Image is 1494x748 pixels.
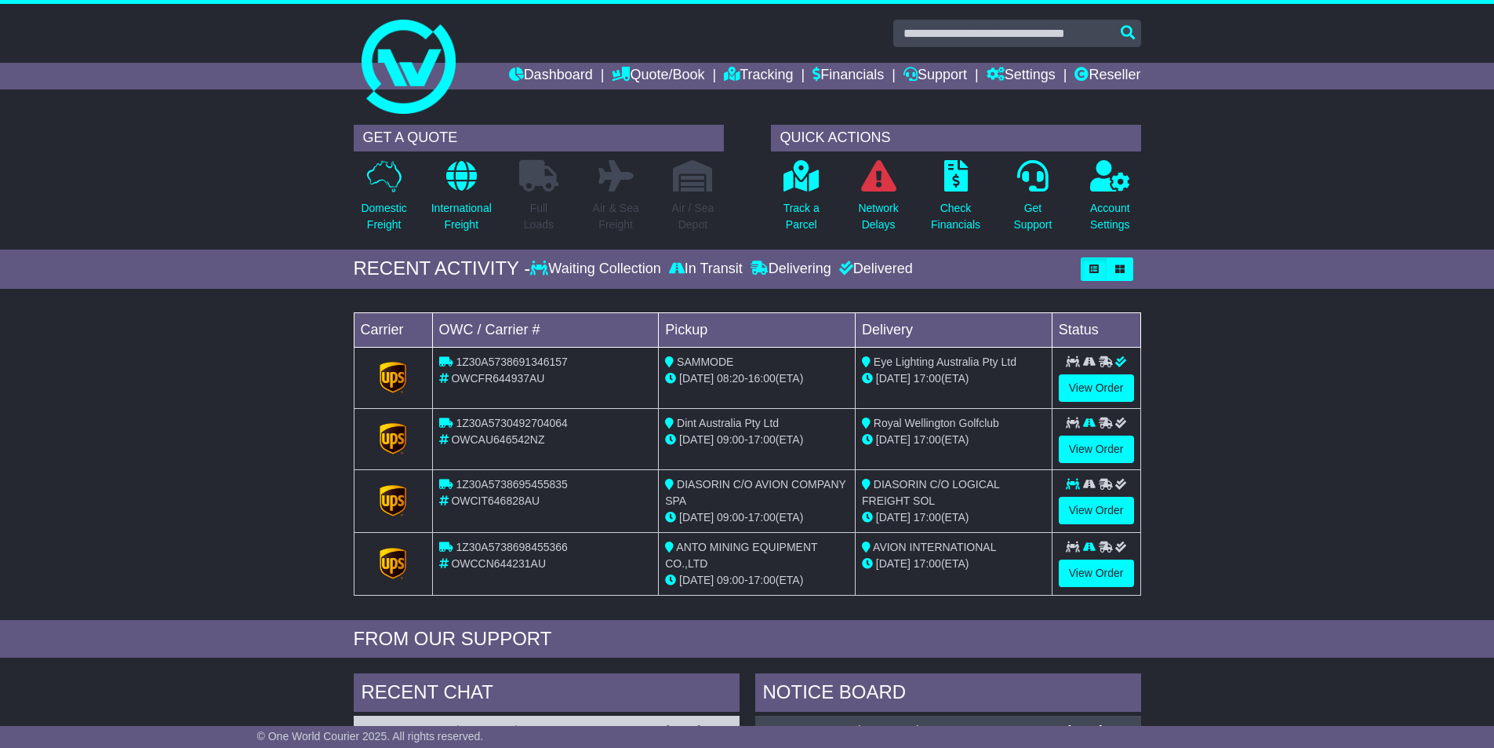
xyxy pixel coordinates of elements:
div: (ETA) [862,432,1045,448]
div: [DATE] 09:51 [666,724,731,737]
span: © One World Courier 2025. All rights reserved. [257,730,484,743]
a: Track aParcel [783,159,820,242]
span: S00256841 [860,724,917,736]
a: View Order [1059,560,1134,587]
span: AVION INTERNATIONAL [873,541,996,553]
span: [DATE] [876,372,911,385]
span: Eye Lighting Australia Pty Ltd [874,356,1016,368]
td: Pickup [659,312,856,347]
span: 09:00 [717,511,744,524]
span: OWCIT646828AU [451,494,540,507]
span: OWCFR644937AU [451,372,544,385]
p: Network Delays [858,200,898,233]
div: - (ETA) [665,432,849,448]
div: (ETA) [862,556,1045,572]
div: NOTICE BOARD [755,673,1141,716]
div: ( ) [763,724,1133,737]
a: Quote/Book [612,63,704,89]
a: Dashboard [509,63,593,89]
a: AccountSettings [1089,159,1131,242]
a: Reseller [1074,63,1140,89]
span: DIASORIN C/O AVION COMPANY SPA [665,478,845,507]
span: 16:00 [748,372,776,385]
span: 17:00 [914,433,941,446]
div: (ETA) [862,370,1045,387]
div: - (ETA) [665,370,849,387]
p: Account Settings [1090,200,1130,233]
span: 17:00 [914,511,941,524]
span: Dint Australia Pty Ltd [677,417,779,429]
div: Delivering [747,261,835,278]
div: ( ) [362,724,732,737]
span: SAMMODE [677,356,733,368]
div: In Transit [665,261,747,278]
a: CheckFinancials [930,159,981,242]
img: GetCarrierServiceLogo [380,423,406,454]
span: 17:00 [914,372,941,385]
a: OWCAU636746AU [763,724,857,736]
a: Settings [987,63,1056,89]
a: InternationalFreight [431,159,493,242]
span: [DATE] [679,511,714,524]
div: Delivered [835,261,913,278]
span: [DATE] [876,511,911,524]
span: 1Z30A5730492704064 [456,417,567,429]
p: Air & Sea Freight [593,200,639,233]
div: FROM OUR SUPPORT [354,628,1141,651]
span: 17:00 [914,557,941,570]
p: Check Financials [931,200,980,233]
span: S00257861 [459,724,515,736]
span: 17:00 [748,574,776,586]
td: OWC / Carrier # [432,312,659,347]
span: 1Z30A5738698455366 [456,541,567,553]
div: RECENT CHAT [354,673,740,716]
span: [DATE] [876,557,911,570]
span: [DATE] [679,372,714,385]
a: Support [903,63,967,89]
span: DIASORIN C/O LOGICAL FREIGHT SOL [862,478,999,507]
p: Air / Sea Depot [672,200,714,233]
p: Full Loads [519,200,558,233]
div: RECENT ACTIVITY - [354,257,531,280]
img: GetCarrierServiceLogo [380,548,406,579]
td: Carrier [354,312,432,347]
a: NetworkDelays [857,159,899,242]
span: ANTO MINING EQUIPMENT CO.,LTD [665,541,817,570]
span: [DATE] [679,433,714,446]
div: Waiting Collection [530,261,664,278]
a: Financials [812,63,884,89]
span: 1Z30A5738691346157 [456,356,567,368]
span: OWCAU646542NZ [451,433,544,446]
p: Domestic Freight [361,200,406,233]
a: DomesticFreight [360,159,407,242]
a: GetSupport [1012,159,1052,242]
a: View Order [1059,374,1134,402]
div: - (ETA) [665,509,849,526]
span: 09:00 [717,574,744,586]
span: 09:00 [717,433,744,446]
a: Tracking [724,63,793,89]
a: OWCFR643342AU [362,724,456,736]
div: - (ETA) [665,572,849,589]
span: 17:00 [748,511,776,524]
span: 08:20 [717,372,744,385]
span: [DATE] [679,574,714,586]
img: GetCarrierServiceLogo [380,485,406,516]
a: View Order [1059,436,1134,463]
div: QUICK ACTIONS [771,125,1141,151]
p: Get Support [1013,200,1052,233]
span: [DATE] [876,433,911,446]
span: 17:00 [748,433,776,446]
td: Delivery [855,312,1052,347]
div: [DATE] 10:43 [1067,724,1132,737]
span: Royal Wellington Golfclub [874,417,999,429]
span: 1Z30A5738695455835 [456,478,567,491]
p: Track a Parcel [783,200,820,233]
span: OWCCN644231AU [451,557,546,570]
td: Status [1052,312,1140,347]
div: (ETA) [862,509,1045,526]
img: GetCarrierServiceLogo [380,362,406,393]
a: View Order [1059,497,1134,524]
div: GET A QUOTE [354,125,724,151]
p: International Freight [431,200,492,233]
